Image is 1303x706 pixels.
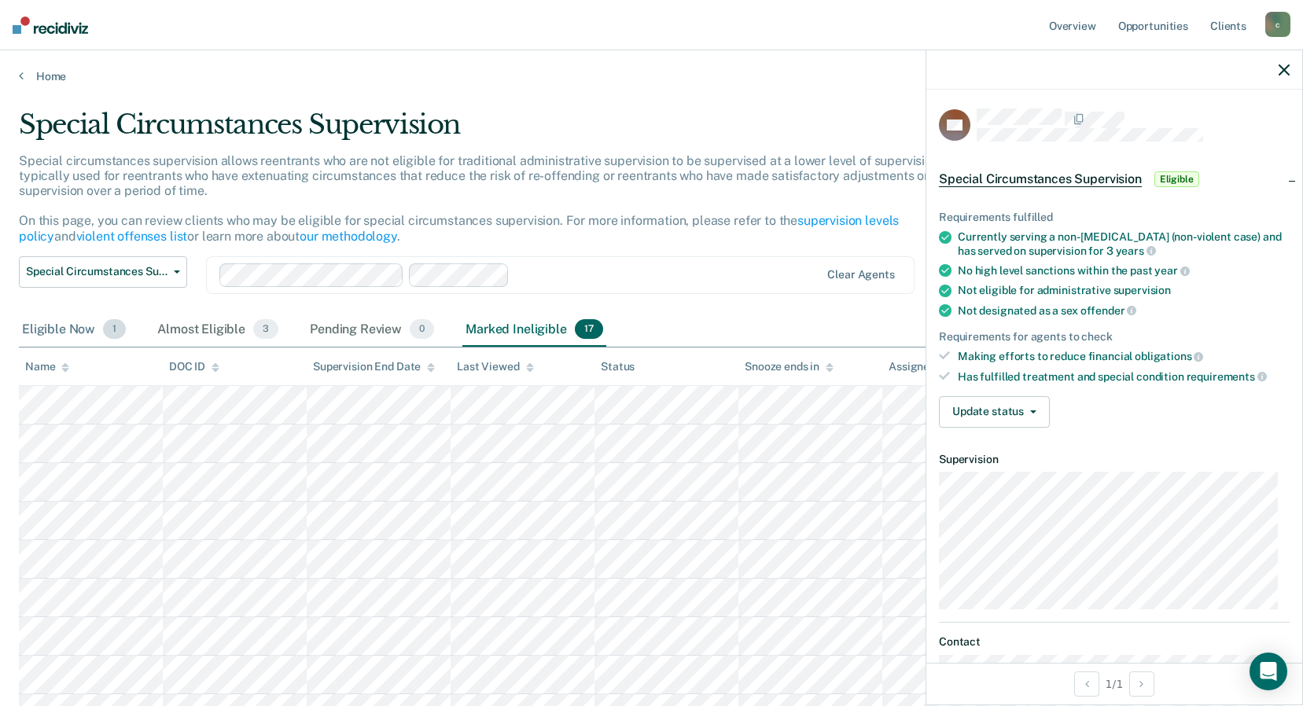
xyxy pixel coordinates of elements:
div: c [1265,12,1290,37]
a: Home [19,69,1284,83]
a: supervision levels policy [19,213,899,243]
div: Pending Review [307,313,437,347]
div: Requirements for agents to check [939,330,1290,344]
span: offender [1080,304,1137,317]
div: Open Intercom Messenger [1250,653,1287,690]
div: Special Circumstances SupervisionEligible [926,154,1302,204]
div: Not eligible for administrative [958,284,1290,297]
span: Eligible [1154,171,1199,187]
div: Last Viewed [457,360,533,373]
span: Special Circumstances Supervision [939,171,1142,187]
span: supervision [1113,284,1171,296]
span: 3 [253,319,278,340]
button: Update status [939,396,1050,428]
div: Currently serving a non-[MEDICAL_DATA] (non-violent case) and has served on supervision for 3 [958,230,1290,257]
div: Snooze ends in [745,360,834,373]
a: violent offenses list [76,229,188,244]
span: year [1154,264,1189,277]
div: Assigned to [889,360,963,373]
span: obligations [1135,350,1203,362]
div: DOC ID [169,360,219,373]
span: requirements [1187,370,1267,383]
img: Recidiviz [13,17,88,34]
dt: Supervision [939,453,1290,466]
button: Next Opportunity [1129,671,1154,697]
button: Previous Opportunity [1074,671,1099,697]
div: Marked Ineligible [462,313,605,347]
div: Eligible Now [19,313,129,347]
div: Clear agents [827,268,894,281]
span: Special Circumstances Supervision [26,265,167,278]
dt: Contact [939,635,1290,649]
div: Has fulfilled treatment and special condition [958,370,1290,384]
div: Name [25,360,69,373]
div: Status [601,360,635,373]
a: our methodology [300,229,397,244]
div: No high level sanctions within the past [958,263,1290,278]
div: Requirements fulfilled [939,211,1290,224]
p: Special circumstances supervision allows reentrants who are not eligible for traditional administ... [19,153,966,244]
span: years [1116,245,1156,257]
div: Making efforts to reduce financial [958,349,1290,363]
span: 1 [103,319,126,340]
div: Not designated as a sex [958,303,1290,318]
div: Supervision End Date [313,360,435,373]
span: 0 [410,319,434,340]
div: Special Circumstances Supervision [19,108,996,153]
div: Almost Eligible [154,313,282,347]
div: 1 / 1 [926,663,1302,704]
span: 17 [575,319,603,340]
